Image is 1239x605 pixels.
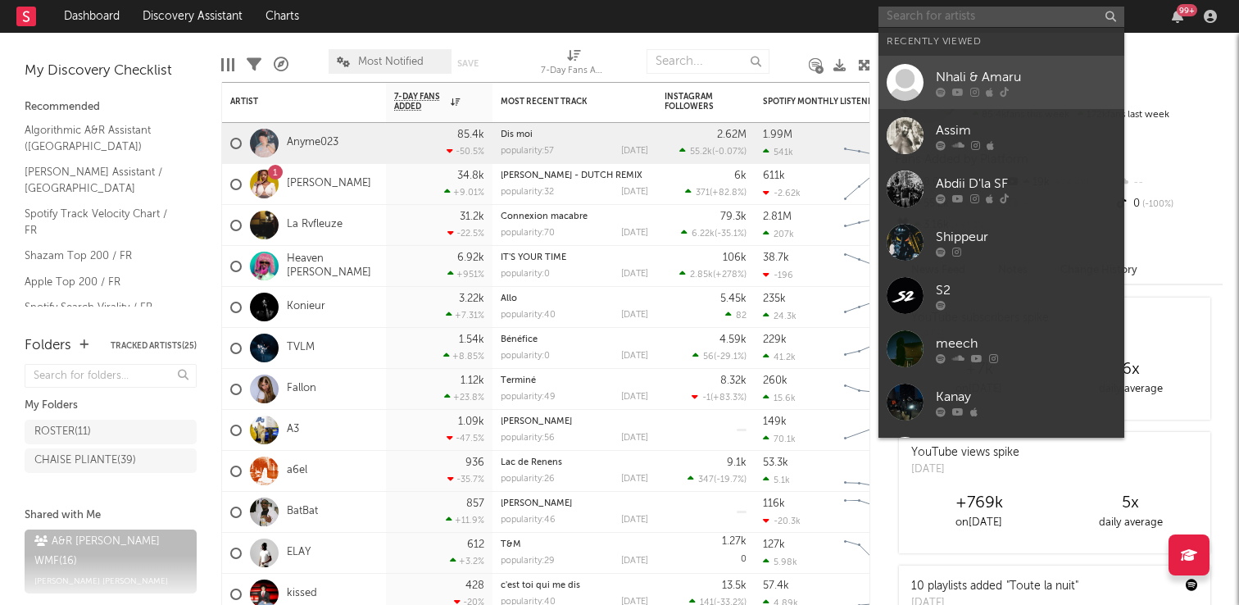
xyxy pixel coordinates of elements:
[715,148,744,157] span: -0.07 %
[703,353,714,362] span: 56
[720,375,747,386] div: 8.32k
[763,270,793,280] div: -196
[501,130,648,139] div: Dis moi
[501,475,555,484] div: popularity: 26
[287,587,317,601] a: kissed
[25,396,197,416] div: My Folders
[837,164,910,205] svg: Chart title
[287,136,338,150] a: Anyme023
[501,540,648,549] div: T&M
[1055,360,1206,380] div: 6 x
[763,434,796,444] div: 70.1k
[887,32,1116,52] div: Recently Viewed
[763,252,789,263] div: 38.7k
[878,375,1124,429] a: Kanay
[679,146,747,157] div: ( )
[501,516,556,525] div: popularity: 46
[501,376,648,385] div: Terminé
[763,293,786,304] div: 235k
[685,187,747,198] div: ( )
[25,163,180,197] a: [PERSON_NAME] Assistant / [GEOGRAPHIC_DATA]
[446,515,484,525] div: +11.9 %
[763,311,796,321] div: 24.3k
[763,457,788,468] div: 53.3k
[1055,380,1206,399] div: daily average
[878,7,1124,27] input: Search for artists
[501,130,533,139] a: Dis moi
[621,270,648,279] div: [DATE]
[763,393,796,403] div: 15.6k
[692,230,715,239] span: 6.22k
[221,41,234,89] div: Edit Columns
[460,212,484,222] div: 31.2k
[458,416,484,427] div: 1.09k
[717,230,744,239] span: -35.1 %
[837,205,910,246] svg: Chart title
[465,457,484,468] div: 936
[447,269,484,280] div: +951 %
[911,444,1019,462] div: YouTube views spike
[25,420,197,444] a: ROSTER(11)
[878,322,1124,375] a: meech
[501,557,555,566] div: popularity: 29
[1114,172,1223,193] div: --
[501,335,648,344] div: Bénéfice
[1055,494,1206,513] div: 5 x
[719,334,747,345] div: 4.59k
[501,212,588,221] a: Connexion macabre
[878,269,1124,322] a: S2
[763,130,792,140] div: 1.99M
[501,499,572,508] a: [PERSON_NAME]
[702,393,710,403] span: -1
[457,130,484,140] div: 85.4k
[936,280,1116,300] div: S2
[763,539,785,550] div: 127k
[1055,513,1206,533] div: daily average
[763,580,789,591] div: 57.4k
[763,171,785,181] div: 611k
[688,474,747,484] div: ( )
[25,336,71,356] div: Folders
[25,98,197,117] div: Recommended
[287,546,311,560] a: ELAY
[501,417,648,426] div: RICK ROSS
[1177,4,1197,16] div: 99 +
[287,252,378,280] a: Heaven [PERSON_NAME]
[501,311,556,320] div: popularity: 40
[621,352,648,361] div: [DATE]
[287,464,307,478] a: a6el
[501,458,648,467] div: Lac de Renens
[25,506,197,525] div: Shared with Me
[450,556,484,566] div: +3.2 %
[34,532,183,571] div: A&R [PERSON_NAME] WMF ( 16 )
[1140,200,1173,209] span: -100 %
[501,188,554,197] div: popularity: 32
[936,334,1116,353] div: meech
[287,300,325,314] a: Konieur
[878,162,1124,216] a: Abdii D'la SF
[230,97,353,107] div: Artist
[274,41,288,89] div: A&R Pipeline
[501,458,562,467] a: Lac de Renens
[763,97,886,107] div: Spotify Monthly Listeners
[722,580,747,591] div: 13.5k
[715,271,744,280] span: +278 %
[501,212,648,221] div: Connexion macabre
[287,505,318,519] a: BatBat
[501,540,521,549] a: T&M
[717,130,747,140] div: 2.62M
[25,121,180,155] a: Algorithmic A&R Assistant ([GEOGRAPHIC_DATA])
[34,422,91,442] div: ROSTER ( 11 )
[763,557,797,567] div: 5.98k
[25,61,197,81] div: My Discovery Checklist
[936,174,1116,193] div: Abdii D'la SF
[621,434,648,443] div: [DATE]
[621,516,648,525] div: [DATE]
[457,252,484,263] div: 6.92k
[936,67,1116,87] div: Nhali & Amaru
[25,273,180,291] a: Apple Top 200 / FR
[763,475,790,485] div: 5.1k
[447,228,484,239] div: -22.5 %
[501,581,648,590] div: c'est toi qui me dis
[465,580,484,591] div: 428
